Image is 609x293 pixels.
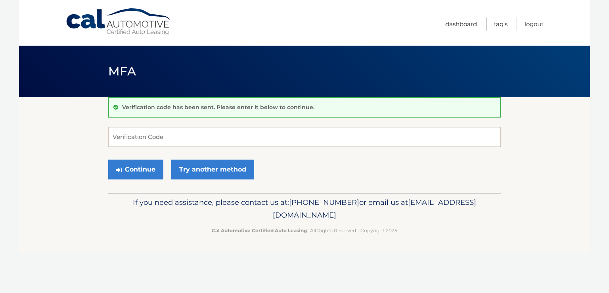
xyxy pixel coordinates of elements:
[212,227,307,233] strong: Cal Automotive Certified Auto Leasing
[108,64,136,79] span: MFA
[113,226,496,235] p: - All Rights Reserved - Copyright 2025
[113,196,496,222] p: If you need assistance, please contact us at: or email us at
[525,17,544,31] a: Logout
[494,17,507,31] a: FAQ's
[108,160,163,179] button: Continue
[171,160,254,179] a: Try another method
[108,127,501,147] input: Verification Code
[122,104,314,111] p: Verification code has been sent. Please enter it below to continue.
[289,198,359,207] span: [PHONE_NUMBER]
[445,17,477,31] a: Dashboard
[273,198,476,220] span: [EMAIL_ADDRESS][DOMAIN_NAME]
[65,8,172,36] a: Cal Automotive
